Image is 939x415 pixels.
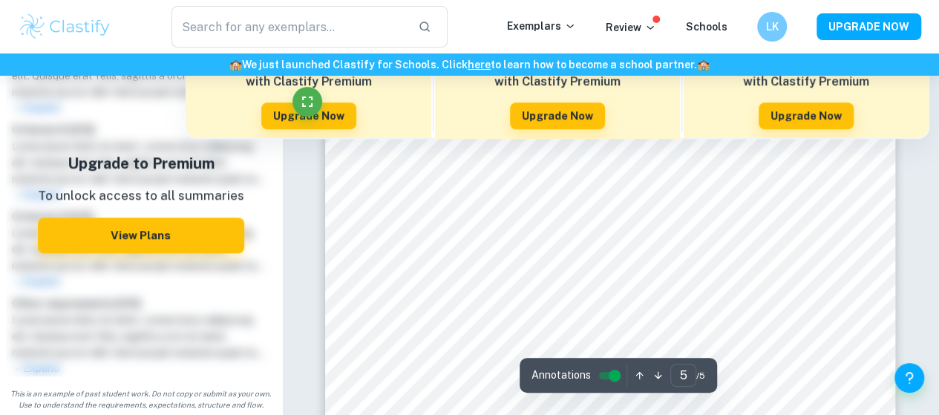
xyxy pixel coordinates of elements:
[507,18,576,34] p: Exemplars
[757,12,787,42] button: LK
[686,21,727,33] a: Schools
[18,12,112,42] img: Clastify logo
[697,59,710,71] span: 🏫
[292,87,322,117] button: Fullscreen
[759,102,854,129] button: Upgrade Now
[468,59,491,71] a: here
[3,56,936,73] h6: We just launched Clastify for Schools. Click to learn how to become a school partner.
[229,59,242,71] span: 🏫
[531,367,591,383] span: Annotations
[696,369,705,382] span: / 5
[510,102,605,129] button: Upgrade Now
[6,388,276,411] span: This is an example of past student work. Do not copy or submit as your own. Use to understand the...
[606,19,656,36] p: Review
[38,186,244,206] p: To unlock access to all summaries
[171,6,406,48] input: Search for any exemplars...
[894,363,924,393] button: Help and Feedback
[764,19,781,35] h6: LK
[38,152,244,174] h5: Upgrade to Premium
[817,13,921,40] button: UPGRADE NOW
[38,218,244,253] button: View Plans
[261,102,356,129] button: Upgrade Now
